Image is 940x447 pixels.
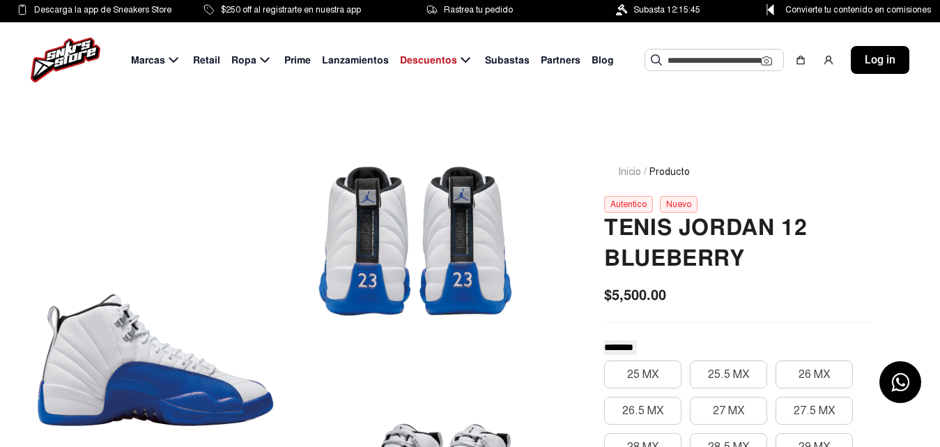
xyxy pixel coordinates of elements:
span: Descarga la app de Sneakers Store [34,2,171,17]
span: $250 off al registrarte en nuestra app [221,2,361,17]
button: 25 MX [604,361,681,388]
div: Autentico [604,196,653,213]
span: Prime [284,53,311,68]
span: Lanzamientos [322,53,389,68]
button: 26 MX [776,361,853,388]
span: Subastas [485,53,530,68]
button: 26.5 MX [604,397,681,425]
span: Descuentos [400,53,457,68]
span: Convierte tu contenido en comisiones [785,2,931,17]
span: Rastrea tu pedido [444,2,513,17]
a: Inicio [618,166,641,178]
span: Marcas [131,53,165,68]
img: Control Point Icon [762,4,779,15]
img: logo [31,38,100,82]
img: user [823,54,834,66]
img: Cámara [761,55,772,66]
img: Buscar [651,54,662,66]
button: 27.5 MX [776,397,853,425]
button: 27 MX [690,397,767,425]
span: Producto [649,165,690,179]
h2: TENIS JORDAN 12 BLUEBERRY [604,213,873,274]
span: Log in [865,52,895,68]
span: / [644,165,647,179]
div: Nuevo [660,196,698,213]
span: Subasta 12:15:45 [633,2,700,17]
button: 25.5 MX [690,361,767,388]
span: Retail [193,53,220,68]
span: $5,500.00 [604,285,666,305]
span: Partners [541,53,580,68]
img: shopping [795,54,806,66]
span: Ropa [231,53,256,68]
span: Blog [592,53,614,68]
